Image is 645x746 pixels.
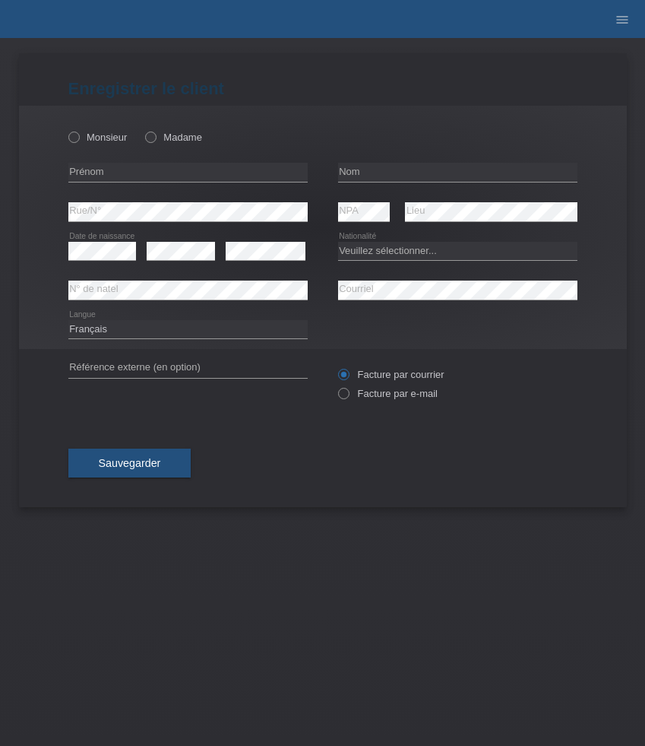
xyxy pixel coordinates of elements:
[68,132,78,141] input: Monsieur
[338,369,444,380] label: Facture par courrier
[338,388,348,407] input: Facture par e-mail
[338,388,438,399] label: Facture par e-mail
[145,132,155,141] input: Madame
[68,132,128,143] label: Monsieur
[68,449,191,478] button: Sauvegarder
[99,457,161,469] span: Sauvegarder
[607,14,637,24] a: menu
[145,132,202,143] label: Madame
[68,79,577,98] h1: Enregistrer le client
[338,369,348,388] input: Facture par courrier
[615,12,630,27] i: menu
